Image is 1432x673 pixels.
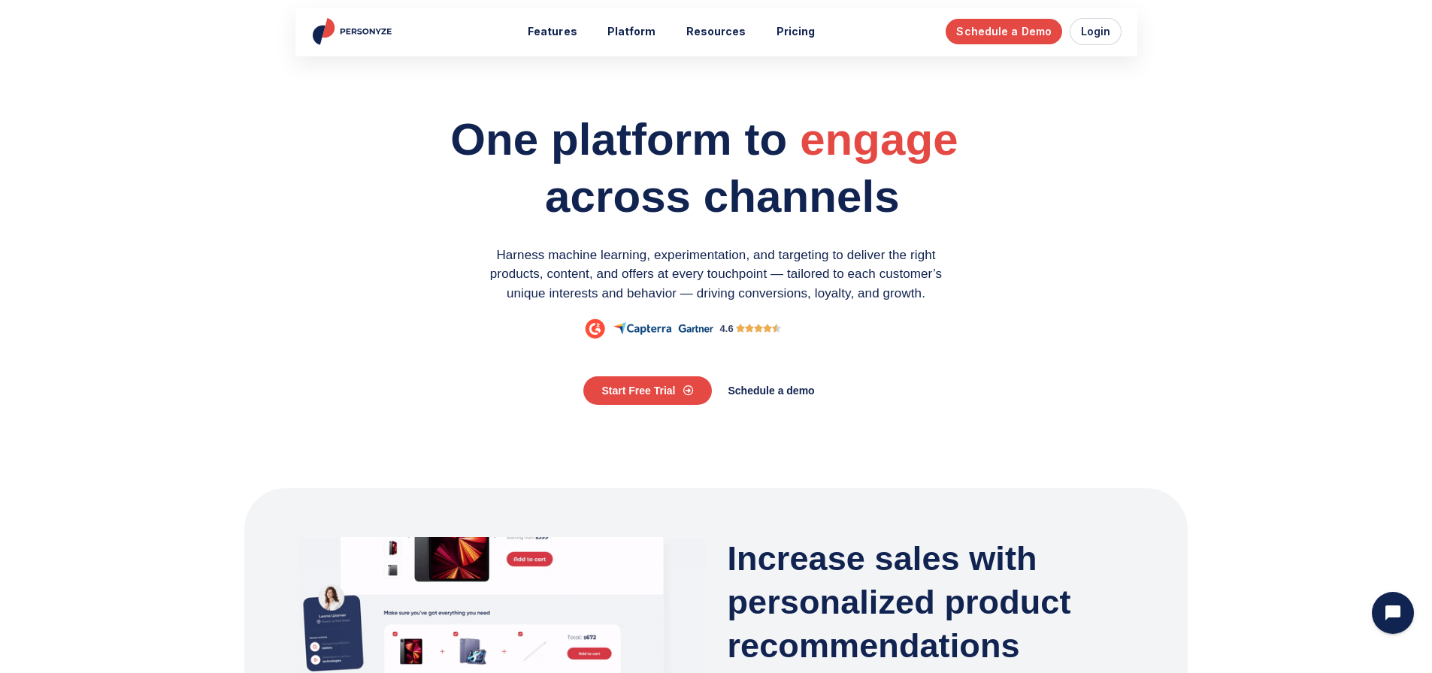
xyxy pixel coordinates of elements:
div: 4.5/5 [736,321,782,335]
p: Harness machine learning, experimentation, and targeting to deliver the right products, content, ... [472,246,961,303]
div: 4.6 [720,321,734,336]
span: One platform to [450,114,787,164]
span: Schedule a demo [728,385,815,396]
a: Login [1070,18,1122,45]
img: Personyze [310,18,397,45]
a: Platform [597,18,667,46]
i:  [745,321,754,335]
i:  [772,321,781,335]
nav: Main menu [517,18,825,46]
i:  [763,321,772,335]
i:  [754,321,763,335]
a: Pricing [766,18,826,46]
span: across channels [545,171,900,222]
span: Start Free Trial [601,385,675,396]
header: Personyze site header [295,8,1137,56]
i:  [736,321,745,335]
a: Start Free Trial [583,376,711,405]
a: Personyze home [310,18,397,45]
button: Features [517,18,588,46]
a: Schedule a Demo [946,19,1062,44]
button: Resources [676,18,757,46]
h3: Increase sales with personalized product recommendations [728,537,1134,668]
